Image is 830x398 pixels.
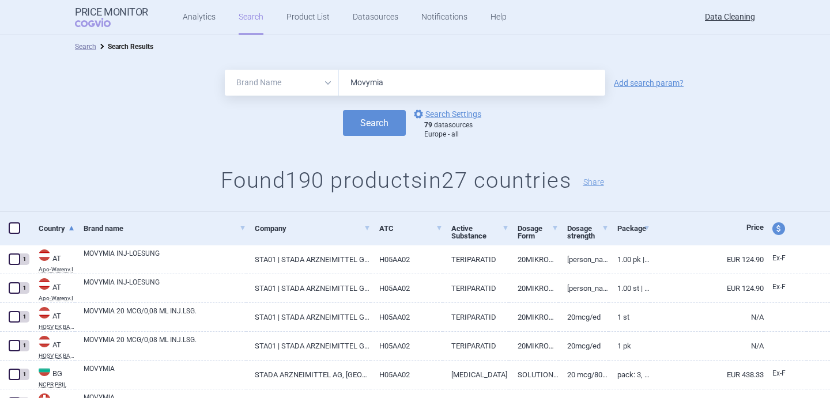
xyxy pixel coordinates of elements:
img: Austria [39,307,50,319]
a: TERIPARATID [443,274,509,302]
a: STADA ARZNEIMITTEL AG, [GEOGRAPHIC_DATA] [246,361,371,389]
a: STA01 | STADA ARZNEIMITTEL GMBH [246,332,371,360]
a: 20 mcg/80 mcl - 2.4 ml (28 doses), - [559,361,608,389]
a: MOVYMIA [84,363,246,384]
a: Active Substance [451,214,509,250]
a: H05AA02 [371,361,442,389]
a: STA01 | STADA ARZNEIMITTEL GMBH [246,245,371,274]
a: Company [255,214,371,242]
a: 20MIKROGRAMM/80MIKROLITER [509,245,559,274]
a: ATATApo-Warenv.I [30,248,75,272]
a: Ex-F [764,250,806,267]
a: Search Settings [412,107,481,121]
a: MOVYMIA 20 MCG/0,08 ML INJ.LSG. [84,306,246,327]
div: 1 [19,369,29,380]
a: STA01 | STADA ARZNEIMITTEL GMBH [246,274,371,302]
abbr: HOSV EK BASIC — Erstattungskodex published by Hauptverband der österreichischen Sozialversicherun... [39,324,75,330]
a: EUR 124.90 [650,274,764,302]
abbr: Apo-Warenv.I — Apothekerverlag Warenverzeichnis. Online database developed by the Österreichische... [39,267,75,272]
a: Add search param? [614,79,684,87]
div: 1 [19,340,29,351]
a: 1.00 PK | Packung [609,245,650,274]
div: 1 [19,253,29,265]
a: 20MIKROGRAMM/80MIKROLITER [509,303,559,331]
a: 1 St [609,303,650,331]
strong: 79 [424,121,432,129]
a: [PERSON_NAME] 2,4ML +PEN [559,245,608,274]
img: Austria [39,249,50,261]
span: Ex-factory price [772,283,786,291]
span: Ex-factory price [772,254,786,262]
a: 20MIKROGRAMM/80MIKROLITER [509,274,559,302]
a: N/A [650,303,764,331]
a: H05AA02 [371,274,442,302]
a: BGBGNCPR PRIL [30,363,75,388]
div: 1 [19,282,29,294]
a: MOVYMIA INJ-LOESUNG [84,248,246,269]
a: MOVYMIA 20 MCG/0,08 ML INJ.LSG. [84,335,246,355]
a: 20MCG/ED [559,303,608,331]
li: Search Results [96,41,153,52]
li: Search [75,41,96,52]
a: EUR 124.90 [650,245,764,274]
a: H05AA02 [371,245,442,274]
button: Search [343,110,406,136]
a: 20MCG/ED [559,332,608,360]
a: H05AA02 [371,332,442,360]
a: [MEDICAL_DATA] [443,361,509,389]
abbr: HOSV EK BASIC — Erstattungskodex published by Hauptverband der österreichischen Sozialversicherun... [39,353,75,359]
span: Price [746,223,764,232]
img: Bulgaria [39,365,50,376]
a: MOVYMIA INJ-LOESUNG [84,277,246,298]
a: ATATHOSV EK BASIC [30,306,75,330]
div: 1 [19,311,29,323]
a: SOLUTION FOR INJECTION [509,361,559,389]
strong: Price Monitor [75,6,148,18]
a: TERIPARATID [443,245,509,274]
a: 1.00 ST | Stück [609,274,650,302]
a: 20MIKROGRAMM/80MIKROLITER [509,332,559,360]
a: ATATApo-Warenv.I [30,277,75,301]
a: [PERSON_NAME] 2,4ML +NADELN [559,274,608,302]
a: TERIPARATID [443,332,509,360]
div: datasources Europe - all [424,121,487,139]
abbr: Apo-Warenv.I — Apothekerverlag Warenverzeichnis. Online database developed by the Österreichische... [39,295,75,301]
a: Ex-F [764,279,806,296]
abbr: NCPR PRIL — National Council on Prices and Reimbursement of Medicinal Products, Bulgaria. Registe... [39,382,75,388]
a: EUR 438.33 [650,361,764,389]
a: Pack: 3, Cartridge [609,361,650,389]
a: N/A [650,332,764,360]
a: Price MonitorCOGVIO [75,6,148,28]
a: Dosage Form [518,214,559,250]
a: TERIPARATID [443,303,509,331]
a: H05AA02 [371,303,442,331]
a: ATATHOSV EK BASIC [30,335,75,359]
a: Dosage strength [567,214,608,250]
img: Austria [39,278,50,290]
a: 1 Pk [609,332,650,360]
strong: Search Results [108,43,153,51]
a: ATC [379,214,442,242]
a: STA01 | STADA ARZNEIMITTEL GMBH [246,303,371,331]
span: Ex-factory price [772,369,786,377]
a: Ex-F [764,365,806,382]
a: Country [39,214,75,242]
button: Share [583,178,604,186]
a: Package [617,214,650,242]
a: Brand name [84,214,246,242]
span: COGVIO [75,18,127,27]
a: Search [75,43,96,51]
img: Austria [39,336,50,347]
